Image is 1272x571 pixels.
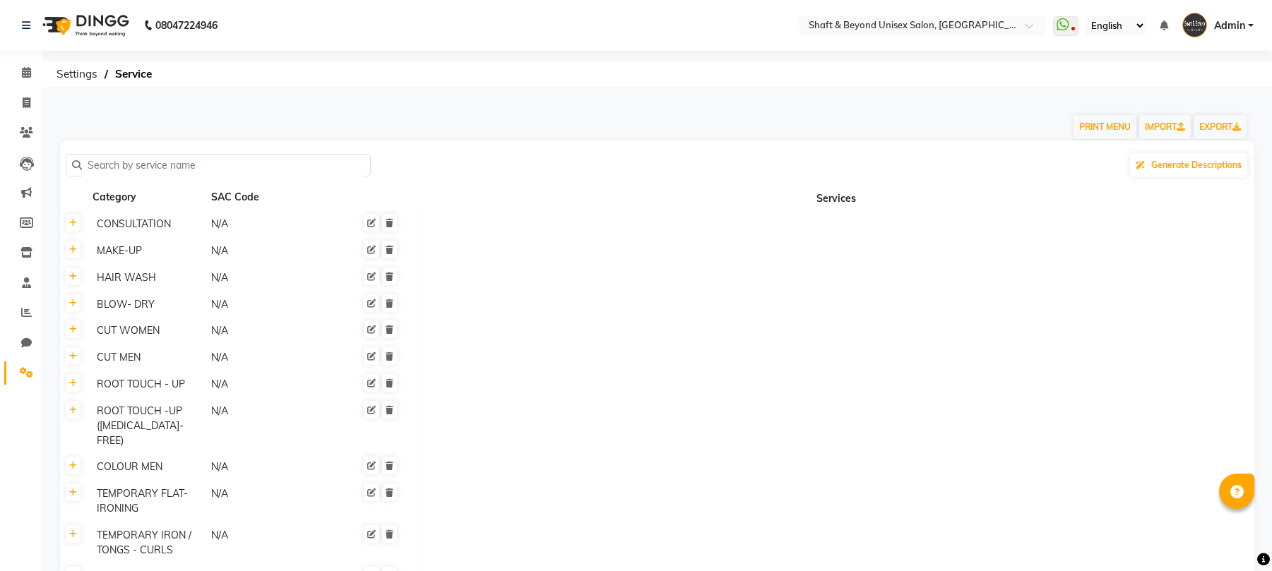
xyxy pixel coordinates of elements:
[49,61,105,87] span: Settings
[1214,18,1245,33] span: Admin
[210,188,323,206] div: SAC Code
[91,215,204,233] div: CONSULTATION
[91,485,204,517] div: TEMPORARY FLAT- IRONING
[210,242,323,260] div: N/A
[1074,115,1136,139] button: PRINT MENU
[210,458,323,476] div: N/A
[210,322,323,339] div: N/A
[82,155,364,176] input: Search by service name
[1213,515,1258,557] iframe: chat widget
[91,527,204,559] div: TEMPORARY IRON / TONGS - CURLS
[210,269,323,287] div: N/A
[210,349,323,366] div: N/A
[210,215,323,233] div: N/A
[91,402,204,450] div: ROOT TOUCH -UP ([MEDICAL_DATA]- FREE)
[91,296,204,313] div: BLOW- DRY
[91,458,204,476] div: COLOUR MEN
[1130,153,1247,177] button: Generate Descriptions
[91,375,204,393] div: ROOT TOUCH - UP
[1151,160,1242,170] span: Generate Descriptions
[155,6,218,45] b: 08047224946
[210,375,323,393] div: N/A
[91,322,204,339] div: CUT WOMEN
[108,61,159,87] span: Service
[91,269,204,287] div: HAIR WASH
[210,402,323,450] div: N/A
[418,184,1254,211] th: Services
[210,485,323,517] div: N/A
[91,188,204,206] div: Category
[1182,13,1207,37] img: Admin
[91,242,204,260] div: MAKE-UP
[210,527,323,559] div: N/A
[36,6,133,45] img: logo
[1194,115,1247,139] a: EXPORT
[1139,115,1191,139] a: IMPORT
[210,296,323,313] div: N/A
[91,349,204,366] div: CUT MEN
